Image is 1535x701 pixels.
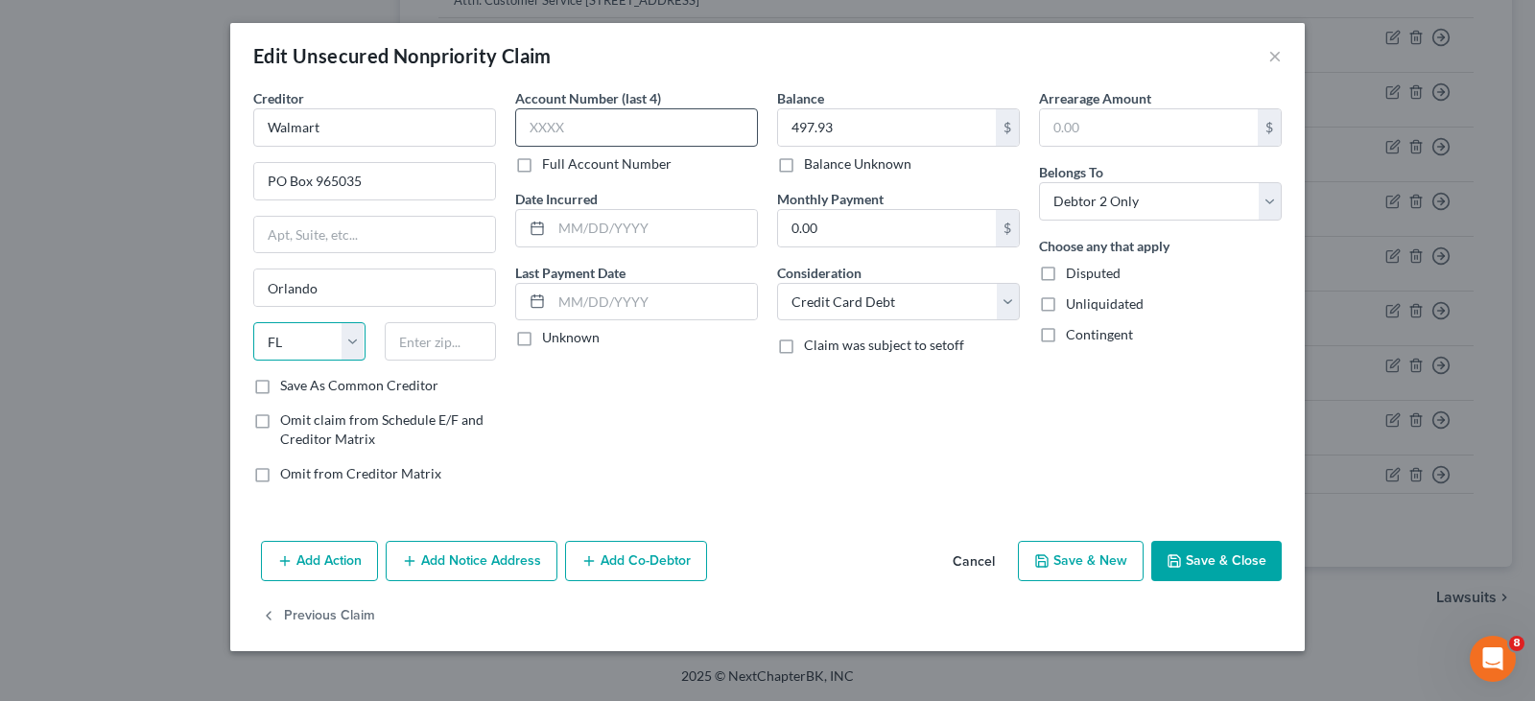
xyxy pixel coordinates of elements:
label: Save As Common Creditor [280,376,438,395]
button: Save & Close [1151,541,1282,581]
div: $ [996,210,1019,246]
span: 8 [1509,636,1524,651]
label: Last Payment Date [515,263,626,283]
span: Omit from Creditor Matrix [280,465,441,481]
label: Choose any that apply [1039,236,1169,256]
button: Cancel [937,543,1010,581]
input: Search creditor by name... [253,108,496,147]
button: Previous Claim [261,596,375,637]
button: × [1268,44,1282,67]
label: Balance Unknown [804,154,911,174]
input: XXXX [515,108,758,147]
div: $ [996,109,1019,146]
label: Full Account Number [542,154,672,174]
input: Enter address... [254,163,495,199]
input: 0.00 [778,210,996,246]
label: Date Incurred [515,189,598,209]
label: Arrearage Amount [1039,88,1151,108]
span: Contingent [1066,326,1133,342]
span: Belongs To [1039,164,1103,180]
input: Apt, Suite, etc... [254,217,495,253]
span: Creditor [253,90,304,106]
label: Monthly Payment [777,189,884,209]
span: Omit claim from Schedule E/F and Creditor Matrix [280,411,484,447]
input: 0.00 [778,109,996,146]
label: Consideration [777,263,862,283]
input: MM/DD/YYYY [552,284,757,320]
button: Save & New [1018,541,1144,581]
span: Unliquidated [1066,295,1144,312]
span: Disputed [1066,265,1121,281]
label: Unknown [542,328,600,347]
button: Add Co-Debtor [565,541,707,581]
div: Edit Unsecured Nonpriority Claim [253,42,552,69]
iframe: Intercom live chat [1470,636,1516,682]
input: 0.00 [1040,109,1258,146]
input: MM/DD/YYYY [552,210,757,246]
input: Enter city... [254,269,495,306]
button: Add Notice Address [386,541,557,581]
button: Add Action [261,541,378,581]
label: Account Number (last 4) [515,88,661,108]
div: $ [1258,109,1281,146]
label: Balance [777,88,824,108]
input: Enter zip... [385,322,497,361]
span: Claim was subject to setoff [804,337,964,353]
